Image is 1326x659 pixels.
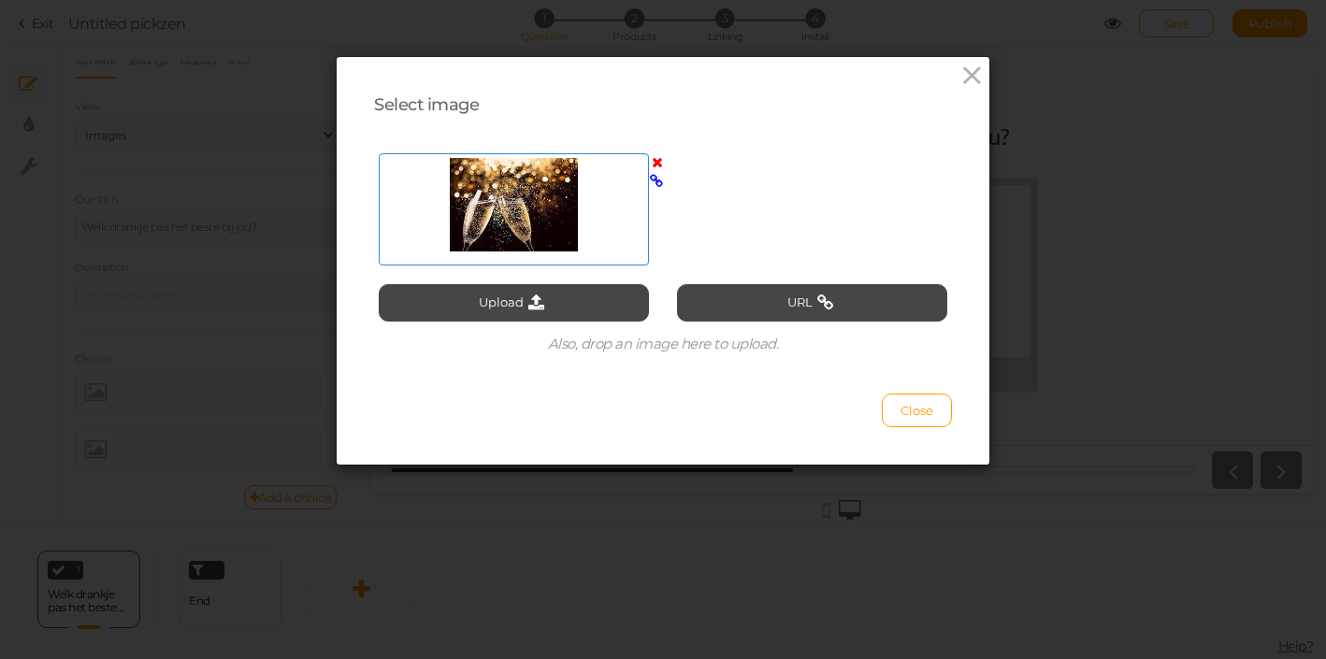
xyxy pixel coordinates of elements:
button: Upload [379,284,649,322]
span: Select image [374,94,479,115]
div: Choice 2 [512,302,659,318]
button: Close [882,394,952,427]
div: Choice 1 [307,302,454,318]
button: URL [677,284,947,322]
span: Close [901,403,933,418]
span: Also, drop an image here to upload. [548,335,779,352]
div: Welk drankje pas het beste bij jou? [301,57,639,84]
